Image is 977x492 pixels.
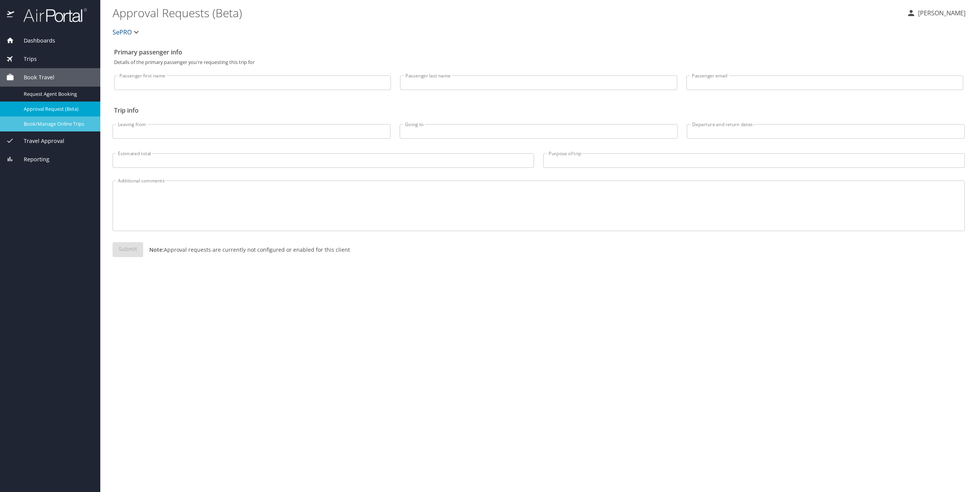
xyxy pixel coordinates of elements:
button: [PERSON_NAME] [903,6,969,20]
button: SePRO [109,25,144,40]
img: icon-airportal.png [7,8,15,23]
span: Request Agent Booking [24,90,91,98]
span: Travel Approval [14,137,64,145]
span: Reporting [14,155,49,164]
p: [PERSON_NAME] [916,8,966,18]
img: airportal-logo.png [15,8,87,23]
h1: Approval Requests (Beta) [113,1,900,25]
p: Approval requests are currently not configured or enabled for this client [143,246,350,254]
span: Approval Request (Beta) [24,105,91,113]
strong: Note: [149,246,164,253]
h2: Trip info [114,104,963,116]
p: Details of the primary passenger you're requesting this trip for [114,60,963,65]
span: Book Travel [14,73,54,82]
span: Dashboards [14,36,55,45]
span: Book/Manage Online Trips [24,120,91,128]
span: SePRO [113,27,132,38]
h2: Primary passenger info [114,46,963,58]
span: Trips [14,55,37,63]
